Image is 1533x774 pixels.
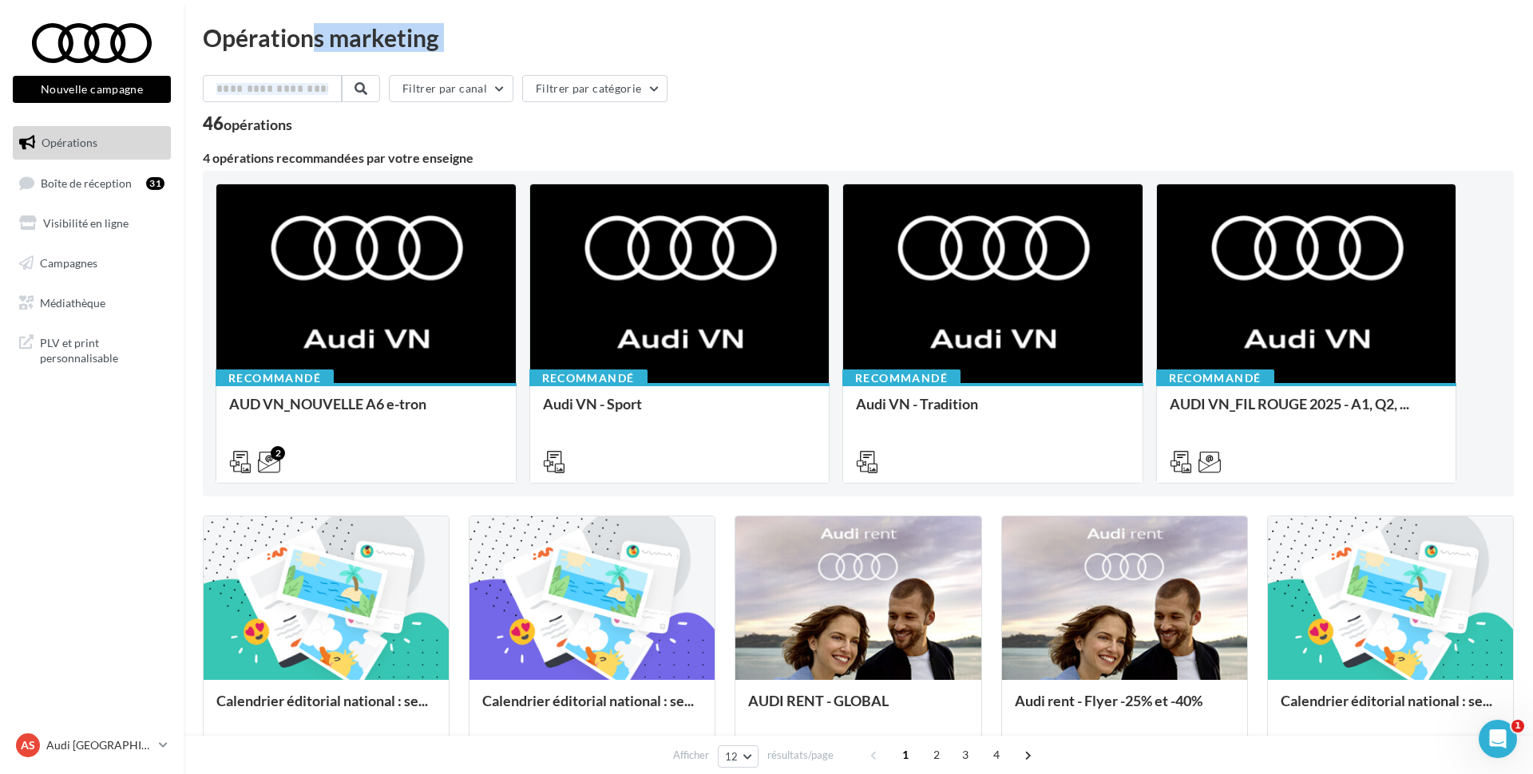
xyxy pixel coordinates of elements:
span: 1 [893,742,918,768]
span: Visibilité en ligne [43,216,129,230]
span: AUD VN_NOUVELLE A6 e-tron [229,395,426,413]
span: AS [21,737,35,753]
span: 4 [984,742,1009,768]
span: Boîte de réception [41,176,132,189]
span: PLV et print personnalisable [40,332,164,366]
a: Campagnes [10,247,174,280]
span: résultats/page [767,748,834,763]
a: Opérations [10,126,174,160]
span: Afficher [673,748,709,763]
span: Opérations [42,136,97,149]
p: Audi [GEOGRAPHIC_DATA] [46,737,153,753]
div: 2 [271,446,285,460]
a: Visibilité en ligne [10,207,174,240]
div: opérations [224,117,292,132]
a: Médiathèque [10,286,174,320]
span: AUDI VN_FIL ROUGE 2025 - A1, Q2, ... [1170,395,1409,413]
span: Audi VN - Tradition [856,395,978,413]
div: Recommandé [216,369,334,387]
span: Calendrier éditorial national : se... [1281,692,1492,709]
div: 31 [146,177,164,190]
span: Campagnes [40,256,97,270]
span: Calendrier éditorial national : se... [216,692,428,709]
span: Médiathèque [40,295,105,309]
button: Filtrer par catégorie [522,75,667,102]
div: 4 opérations recommandées par votre enseigne [203,152,1514,164]
span: AUDI RENT - GLOBAL [748,692,889,709]
a: AS Audi [GEOGRAPHIC_DATA] [13,730,171,760]
div: Recommandé [529,369,648,387]
span: Audi VN - Sport [543,395,642,413]
iframe: Intercom live chat [1479,720,1517,758]
button: 12 [718,745,759,768]
span: 2 [924,742,949,768]
span: 1 [1511,720,1524,733]
a: Boîte de réception31 [10,166,174,200]
button: Nouvelle campagne [13,76,171,103]
span: 3 [953,742,978,768]
div: Opérations marketing [203,26,1514,49]
span: 12 [725,750,739,763]
span: Calendrier éditorial national : se... [482,692,694,709]
a: PLV et print personnalisable [10,326,174,373]
div: Recommandé [1156,369,1274,387]
div: 46 [203,115,292,132]
button: Filtrer par canal [389,75,513,102]
span: Audi rent - Flyer -25% et -40% [1015,692,1202,709]
div: Recommandé [842,369,961,387]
